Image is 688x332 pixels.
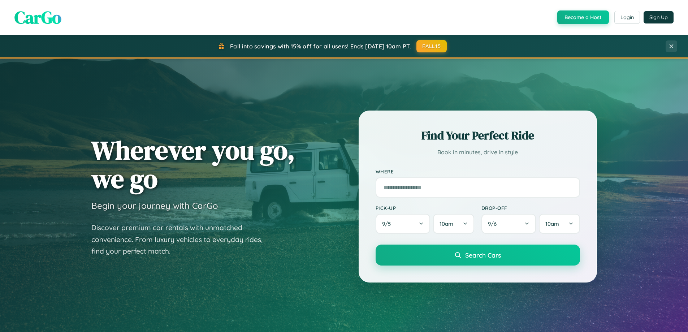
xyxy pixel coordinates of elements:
[376,245,580,266] button: Search Cars
[14,5,61,29] span: CarGo
[91,222,272,257] p: Discover premium car rentals with unmatched convenience. From luxury vehicles to everyday rides, ...
[376,205,474,211] label: Pick-up
[376,168,580,174] label: Where
[539,214,580,234] button: 10am
[644,11,674,23] button: Sign Up
[481,214,536,234] button: 9/6
[376,214,430,234] button: 9/5
[440,220,453,227] span: 10am
[545,220,559,227] span: 10am
[433,214,474,234] button: 10am
[230,43,411,50] span: Fall into savings with 15% off for all users! Ends [DATE] 10am PT.
[91,136,295,193] h1: Wherever you go, we go
[91,200,218,211] h3: Begin your journey with CarGo
[614,11,640,24] button: Login
[376,128,580,143] h2: Find Your Perfect Ride
[481,205,580,211] label: Drop-off
[376,147,580,158] p: Book in minutes, drive in style
[382,220,394,227] span: 9 / 5
[557,10,609,24] button: Become a Host
[465,251,501,259] span: Search Cars
[488,220,500,227] span: 9 / 6
[416,40,447,52] button: FALL15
